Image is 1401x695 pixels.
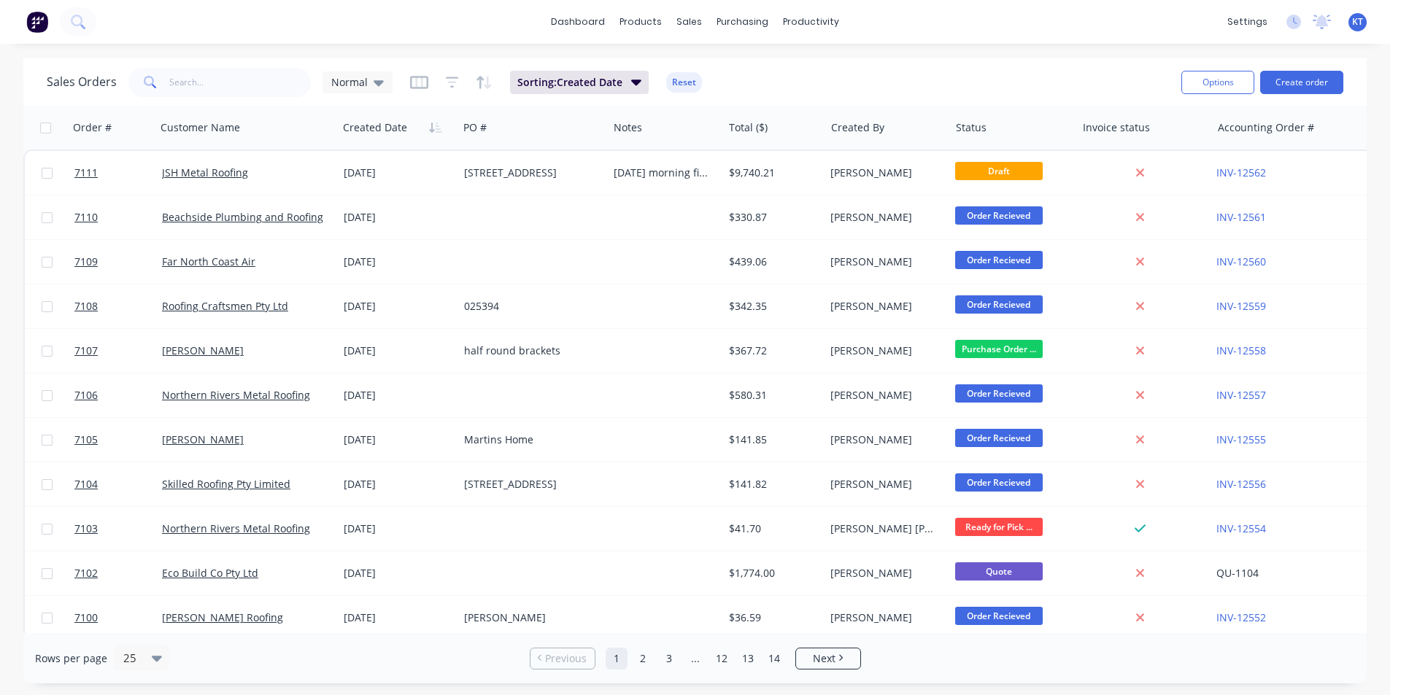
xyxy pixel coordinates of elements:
[763,648,785,669] a: Page 14
[162,432,244,446] a: [PERSON_NAME]
[74,477,98,492] span: 7104
[1181,71,1254,94] button: Options
[344,610,452,625] div: [DATE]
[709,11,776,33] div: purchasing
[74,329,162,373] a: 7107
[74,151,162,195] a: 7111
[74,610,98,625] span: 7100
[729,299,814,314] div: $342.35
[830,210,938,225] div: [PERSON_NAME]
[796,651,860,666] a: Next page
[830,477,938,492] div: [PERSON_NAME]
[161,120,240,135] div: Customer Name
[666,72,702,93] button: Reset
[729,343,814,358] div: $367.72
[74,551,162,595] a: 7102
[830,566,938,581] div: [PERSON_NAME]
[1216,521,1266,535] a: INV-12554
[1216,432,1266,446] a: INV-12555
[955,429,1043,447] span: Order Recieved
[1216,343,1266,357] a: INV-12558
[658,648,680,669] a: Page 3
[162,255,255,268] a: Far North Coast Air
[1216,477,1266,491] a: INV-12556
[729,166,814,180] div: $9,740.21
[1216,299,1266,313] a: INV-12559
[830,610,938,625] div: [PERSON_NAME]
[73,120,112,135] div: Order #
[729,210,814,225] div: $330.87
[1220,11,1275,33] div: settings
[344,477,452,492] div: [DATE]
[344,432,452,447] div: [DATE]
[344,388,452,403] div: [DATE]
[162,566,258,580] a: Eco Build Co Pty Ltd
[162,299,288,313] a: Roofing Craftsmen Pty Ltd
[1216,210,1266,224] a: INV-12561
[344,299,452,314] div: [DATE]
[74,507,162,551] a: 7103
[830,299,938,314] div: [PERSON_NAME]
[74,195,162,239] a: 7110
[344,343,452,358] div: [DATE]
[74,284,162,328] a: 7108
[35,651,107,666] span: Rows per page
[1260,71,1343,94] button: Create order
[464,477,595,492] div: [STREET_ADDRESS]
[331,74,368,90] span: Normal
[614,120,642,135] div: Notes
[74,596,162,640] a: 7100
[343,120,407,135] div: Created Date
[162,477,290,491] a: Skilled Roofing Pty Limited
[955,162,1043,180] span: Draft
[830,255,938,269] div: [PERSON_NAME]
[524,648,867,669] ul: Pagination
[729,388,814,403] div: $580.31
[684,648,706,669] a: Jump forward
[830,521,938,536] div: [PERSON_NAME] [PERSON_NAME]
[464,166,595,180] div: [STREET_ADDRESS]
[74,210,98,225] span: 7110
[830,432,938,447] div: [PERSON_NAME]
[544,11,612,33] a: dashboard
[74,388,98,403] span: 7106
[344,566,452,581] div: [DATE]
[47,75,117,89] h1: Sales Orders
[162,388,310,402] a: Northern Rivers Metal Roofing
[162,210,323,224] a: Beachside Plumbing and Roofing
[162,343,244,357] a: [PERSON_NAME]
[729,432,814,447] div: $141.85
[729,521,814,536] div: $41.70
[955,384,1043,403] span: Order Recieved
[517,75,622,90] span: Sorting: Created Date
[74,240,162,284] a: 7109
[74,166,98,180] span: 7111
[344,521,452,536] div: [DATE]
[169,68,312,97] input: Search...
[74,521,98,536] span: 7103
[729,255,814,269] div: $439.06
[737,648,759,669] a: Page 13
[463,120,487,135] div: PO #
[1218,120,1314,135] div: Accounting Order #
[831,120,884,135] div: Created By
[464,432,595,447] div: Martins Home
[711,648,733,669] a: Page 12
[813,651,835,666] span: Next
[464,610,595,625] div: [PERSON_NAME]
[74,299,98,314] span: 7108
[1352,15,1363,28] span: KT
[1216,166,1266,179] a: INV-12562
[955,518,1043,536] span: Ready for Pick ...
[955,206,1043,225] span: Order Recieved
[776,11,846,33] div: productivity
[344,255,452,269] div: [DATE]
[74,432,98,447] span: 7105
[830,166,938,180] div: [PERSON_NAME]
[162,166,248,179] a: JSH Metal Roofing
[1216,388,1266,402] a: INV-12557
[74,418,162,462] a: 7105
[614,166,711,180] div: [DATE] morning first up delivery if possible
[1216,610,1266,624] a: INV-12552
[956,120,987,135] div: Status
